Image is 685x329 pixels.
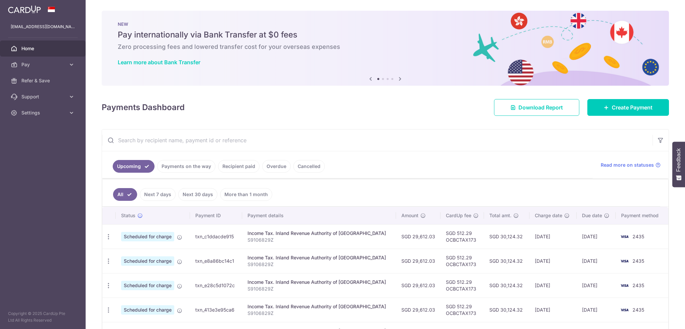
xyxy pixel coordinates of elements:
a: Recipient paid [218,160,260,173]
td: [DATE] [577,298,616,322]
a: Read more on statuses [601,162,661,168]
span: Due date [582,212,602,219]
img: Bank Card [618,233,631,241]
img: Bank Card [618,281,631,290]
input: Search by recipient name, payment id or reference [102,130,653,151]
img: Bank Card [618,257,631,265]
a: Download Report [494,99,579,116]
span: Scheduled for charge [121,256,174,266]
span: Charge date [535,212,562,219]
td: SGD 29,612.03 [396,273,441,298]
a: Learn more about Bank Transfer [118,59,200,66]
td: txn_e28c5d1072c [190,273,242,298]
th: Payment details [242,207,396,224]
span: Create Payment [612,103,653,111]
a: All [113,188,137,201]
span: Feedback [676,148,682,172]
td: [DATE] [577,224,616,249]
td: SGD 512.29 OCBCTAX173 [441,298,484,322]
h5: Pay internationally via Bank Transfer at $0 fees [118,29,653,40]
td: [DATE] [529,249,576,273]
td: [DATE] [529,298,576,322]
td: SGD 30,124.32 [484,249,529,273]
th: Payment method [616,207,668,224]
td: [DATE] [529,273,576,298]
a: Upcoming [113,160,155,173]
p: NEW [118,21,653,27]
span: Download Report [518,103,563,111]
span: Scheduled for charge [121,281,174,290]
td: txn_c1ddacde915 [190,224,242,249]
td: SGD 30,124.32 [484,298,529,322]
span: 2435 [632,307,644,313]
span: 2435 [632,282,644,288]
span: 2435 [632,258,644,264]
a: More than 1 month [220,188,272,201]
img: Bank Card [618,306,631,314]
h4: Payments Dashboard [102,101,185,113]
span: Scheduled for charge [121,232,174,241]
td: SGD 512.29 OCBCTAX173 [441,224,484,249]
div: Income Tax. Inland Revenue Authority of [GEOGRAPHIC_DATA] [248,230,391,237]
a: Overdue [262,160,291,173]
span: Settings [21,109,66,116]
p: S9106829Z [248,310,391,317]
img: CardUp [8,5,41,13]
a: Next 7 days [140,188,176,201]
button: Feedback - Show survey [672,142,685,187]
td: SGD 29,612.03 [396,249,441,273]
td: txn_413e3e95ca6 [190,298,242,322]
td: [DATE] [529,224,576,249]
p: S9106829Z [248,285,391,292]
span: 2435 [632,234,644,239]
td: SGD 512.29 OCBCTAX173 [441,249,484,273]
span: Home [21,45,66,52]
a: Cancelled [293,160,325,173]
a: Payments on the way [157,160,215,173]
td: SGD 512.29 OCBCTAX173 [441,273,484,298]
p: [EMAIL_ADDRESS][DOMAIN_NAME] [11,23,75,30]
span: Support [21,93,66,100]
span: Total amt. [489,212,511,219]
td: [DATE] [577,249,616,273]
span: Refer & Save [21,77,66,84]
h6: Zero processing fees and lowered transfer cost for your overseas expenses [118,43,653,51]
td: SGD 29,612.03 [396,224,441,249]
th: Payment ID [190,207,242,224]
span: Amount [401,212,418,219]
td: txn_e8a86bc14c1 [190,249,242,273]
a: Create Payment [587,99,669,116]
span: Status [121,212,135,219]
td: SGD 30,124.32 [484,224,529,249]
span: Pay [21,61,66,68]
p: S9106829Z [248,237,391,243]
p: S9106829Z [248,261,391,268]
div: Income Tax. Inland Revenue Authority of [GEOGRAPHIC_DATA] [248,303,391,310]
div: Income Tax. Inland Revenue Authority of [GEOGRAPHIC_DATA] [248,279,391,285]
td: SGD 29,612.03 [396,298,441,322]
td: [DATE] [577,273,616,298]
div: Income Tax. Inland Revenue Authority of [GEOGRAPHIC_DATA] [248,254,391,261]
span: Read more on statuses [601,162,654,168]
td: SGD 30,124.32 [484,273,529,298]
span: CardUp fee [446,212,471,219]
a: Next 30 days [178,188,217,201]
span: Scheduled for charge [121,305,174,315]
img: Bank transfer banner [102,11,669,86]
